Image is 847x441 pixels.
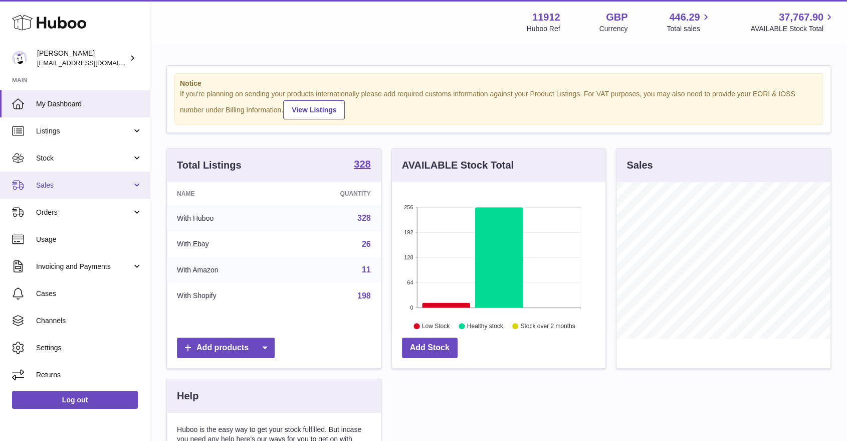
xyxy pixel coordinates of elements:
a: 328 [357,214,371,222]
a: View Listings [283,100,345,119]
th: Quantity [284,182,380,205]
span: Channels [36,316,142,326]
strong: 11912 [532,11,560,24]
a: Add Stock [402,338,458,358]
span: Usage [36,235,142,244]
div: Currency [599,24,628,34]
text: 0 [410,305,413,311]
text: Stock over 2 months [520,323,575,330]
span: Settings [36,343,142,353]
h3: Help [177,389,198,403]
a: Log out [12,391,138,409]
text: 256 [404,204,413,210]
a: 198 [357,291,371,300]
text: 64 [407,279,413,285]
text: Low Stock [422,323,450,330]
a: 26 [362,240,371,248]
span: AVAILABLE Stock Total [750,24,835,34]
a: 37,767.90 AVAILABLE Stock Total [750,11,835,34]
h3: AVAILABLE Stock Total [402,159,514,172]
span: Cases [36,289,142,299]
th: Name [167,182,284,205]
h3: Sales [626,159,653,172]
a: 11 [362,265,371,274]
text: 128 [404,254,413,260]
span: Total sales [667,24,711,34]
span: Stock [36,154,132,163]
h3: Total Listings [177,159,242,172]
a: Add products [177,338,275,358]
span: My Dashboard [36,99,142,109]
div: Huboo Ref [527,24,560,34]
td: With Huboo [167,205,284,231]
span: [EMAIL_ADDRESS][DOMAIN_NAME] [37,59,147,67]
span: Returns [36,370,142,380]
span: Invoicing and Payments [36,262,132,271]
img: info@carbonmyride.com [12,51,27,66]
text: Healthy stock [467,323,504,330]
strong: GBP [606,11,627,24]
span: Listings [36,126,132,136]
strong: 328 [354,159,370,169]
div: If you're planning on sending your products internationally please add required customs informati... [180,89,817,119]
span: 446.29 [669,11,700,24]
div: [PERSON_NAME] [37,49,127,68]
a: 446.29 Total sales [667,11,711,34]
span: Orders [36,208,132,217]
text: 192 [404,229,413,235]
td: With Amazon [167,257,284,283]
strong: Notice [180,79,817,88]
td: With Shopify [167,283,284,309]
span: 37,767.90 [779,11,823,24]
span: Sales [36,181,132,190]
a: 328 [354,159,370,171]
td: With Ebay [167,231,284,257]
